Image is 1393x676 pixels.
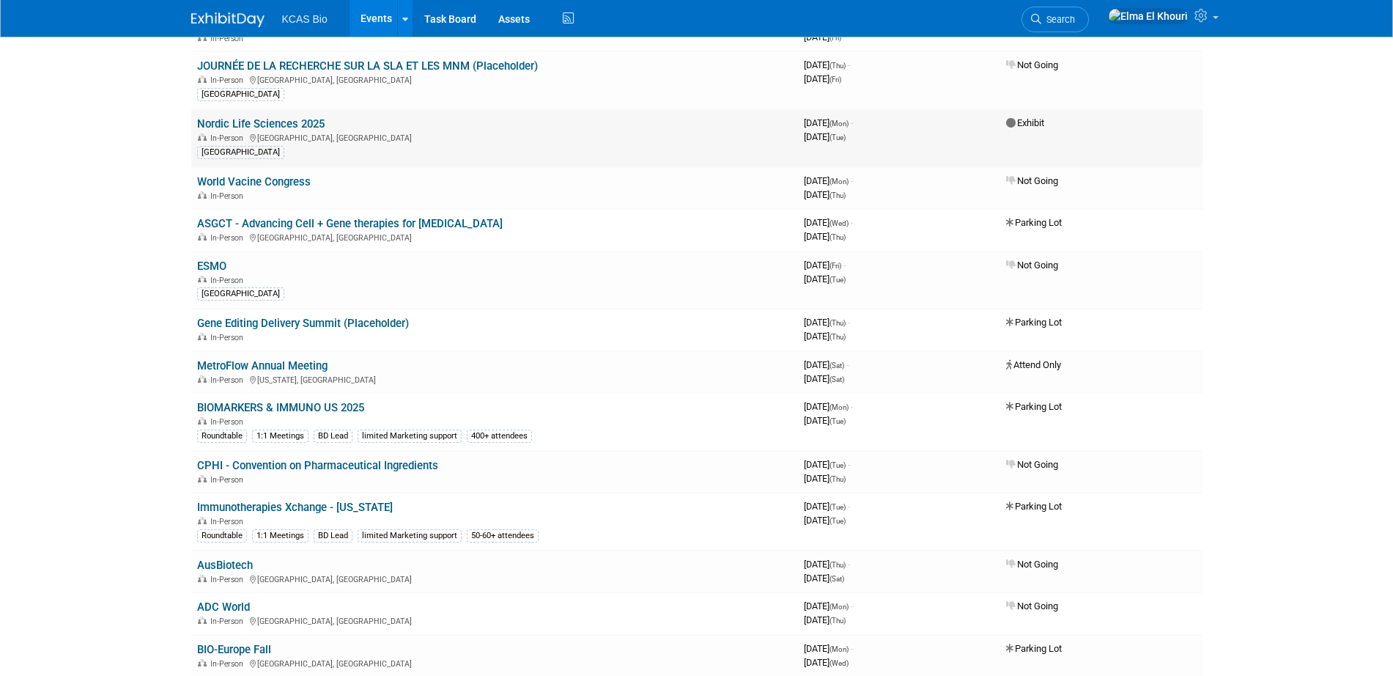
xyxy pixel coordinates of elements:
[198,375,207,383] img: In-Person Event
[198,133,207,141] img: In-Person Event
[197,260,226,273] a: ESMO
[197,88,284,101] div: [GEOGRAPHIC_DATA]
[829,233,846,241] span: (Thu)
[1006,359,1061,370] span: Attend Only
[804,260,846,271] span: [DATE]
[851,401,853,412] span: -
[210,333,248,342] span: In-Person
[314,430,352,443] div: BD Lead
[804,373,844,384] span: [DATE]
[829,361,844,370] span: (Sat)
[198,575,207,582] img: In-Person Event
[829,403,849,411] span: (Mon)
[210,659,248,669] span: In-Person
[829,319,846,327] span: (Thu)
[252,529,308,543] div: 1:1 Meetings
[829,262,841,270] span: (Fri)
[198,617,207,624] img: In-Person Event
[851,217,853,228] span: -
[197,117,325,131] a: Nordic Life Sciences 2025
[804,331,846,342] span: [DATE]
[1006,501,1062,512] span: Parking Lot
[1006,559,1058,570] span: Not Going
[804,32,841,43] span: [DATE]
[198,276,207,283] img: In-Person Event
[804,189,846,200] span: [DATE]
[804,401,853,412] span: [DATE]
[197,373,792,385] div: [US_STATE], [GEOGRAPHIC_DATA]
[252,430,308,443] div: 1:1 Meetings
[358,430,462,443] div: limited Marketing support
[829,645,849,653] span: (Mon)
[851,600,853,611] span: -
[198,475,207,482] img: In-Person Event
[1108,8,1189,24] img: Elma El Khouri
[804,273,846,284] span: [DATE]
[829,517,846,525] span: (Tue)
[804,359,849,370] span: [DATE]
[197,317,409,330] a: Gene Editing Delivery Summit (Placeholder)
[846,359,849,370] span: -
[829,333,846,341] span: (Thu)
[804,175,853,186] span: [DATE]
[829,603,849,611] span: (Mon)
[197,600,250,614] a: ADC World
[1006,175,1058,186] span: Not Going
[197,59,538,73] a: JOURNÉE DE LA RECHERCHE SUR LA SLA ET LES MNM (Placeholder)
[804,117,853,128] span: [DATE]
[848,459,850,470] span: -
[804,131,846,142] span: [DATE]
[210,133,248,143] span: In-Person
[467,430,532,443] div: 400+ attendees
[198,517,207,524] img: In-Person Event
[198,191,207,199] img: In-Person Event
[1006,117,1044,128] span: Exhibit
[829,503,846,511] span: (Tue)
[197,573,792,584] div: [GEOGRAPHIC_DATA], [GEOGRAPHIC_DATA]
[197,231,792,243] div: [GEOGRAPHIC_DATA], [GEOGRAPHIC_DATA]
[829,461,846,469] span: (Tue)
[314,529,352,543] div: BD Lead
[210,34,248,43] span: In-Person
[197,643,271,656] a: BIO-Europe Fall
[1006,401,1062,412] span: Parking Lot
[804,217,853,228] span: [DATE]
[210,375,248,385] span: In-Person
[829,475,846,483] span: (Thu)
[197,430,247,443] div: Roundtable
[829,617,846,625] span: (Thu)
[829,34,841,42] span: (Fri)
[829,133,846,142] span: (Tue)
[1021,7,1089,32] a: Search
[1041,14,1075,25] span: Search
[851,643,853,654] span: -
[1006,317,1062,328] span: Parking Lot
[210,617,248,626] span: In-Person
[210,191,248,201] span: In-Person
[210,517,248,526] span: In-Person
[197,529,247,543] div: Roundtable
[197,559,253,572] a: AusBiotech
[1006,59,1058,70] span: Not Going
[197,217,503,230] a: ASGCT - Advancing Cell + Gene therapies for [MEDICAL_DATA]
[848,59,850,70] span: -
[197,501,393,514] a: Immunotherapies Xchange - [US_STATE]
[198,76,207,83] img: In-Person Event
[1006,217,1062,228] span: Parking Lot
[197,175,311,188] a: World Vacine Congress
[804,559,850,570] span: [DATE]
[198,417,207,425] img: In-Person Event
[282,13,328,25] span: KCAS Bio
[851,175,853,186] span: -
[829,76,841,84] span: (Fri)
[197,459,438,472] a: CPHI - Convention on Pharmaceutical Ingredients
[210,575,248,584] span: In-Person
[843,260,846,271] span: -
[804,600,853,611] span: [DATE]
[197,73,792,85] div: [GEOGRAPHIC_DATA], [GEOGRAPHIC_DATA]
[829,417,846,425] span: (Tue)
[804,515,846,526] span: [DATE]
[829,120,849,128] span: (Mon)
[197,359,328,372] a: MetroFlow Annual Meeting
[1006,600,1058,611] span: Not Going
